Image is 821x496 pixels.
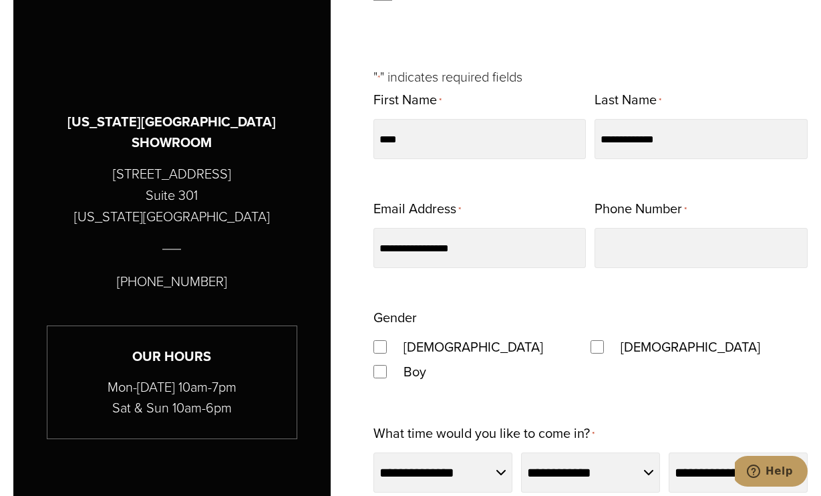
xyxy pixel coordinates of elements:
[373,66,808,88] p: " " indicates required fields
[47,346,297,367] h3: Our Hours
[47,377,297,418] p: Mon-[DATE] 10am-7pm Sat & Sun 10am-6pm
[373,421,595,447] label: What time would you like to come in?
[117,271,227,292] p: [PHONE_NUMBER]
[74,163,270,227] p: [STREET_ADDRESS] Suite 301 [US_STATE][GEOGRAPHIC_DATA]
[390,335,556,359] label: [DEMOGRAPHIC_DATA]
[595,88,661,114] label: Last Name
[607,335,774,359] label: [DEMOGRAPHIC_DATA]
[373,88,442,114] label: First Name
[595,197,687,223] label: Phone Number
[735,456,808,489] iframe: Opens a widget where you can chat to one of our agents
[373,305,417,330] legend: Gender
[390,360,440,384] label: Boy
[47,112,297,153] h3: [US_STATE][GEOGRAPHIC_DATA] SHOWROOM
[373,197,461,223] label: Email Address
